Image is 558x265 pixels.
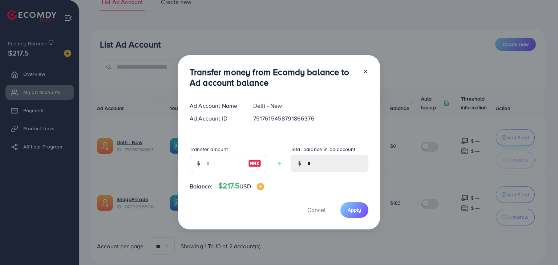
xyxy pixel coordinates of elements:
[218,182,264,191] h4: $217.5
[239,182,251,190] span: USD
[307,206,325,214] span: Cancel
[190,146,228,153] label: Transfer amount
[298,202,335,218] button: Cancel
[247,102,374,110] div: Delfi - New
[248,159,261,168] img: image
[190,67,357,88] h3: Transfer money from Ecomdy balance to Ad account balance
[257,183,264,190] img: image
[291,146,355,153] label: Total balance in ad account
[527,232,553,260] iframe: Chat
[348,206,361,213] span: Apply
[184,114,247,123] div: Ad Account ID
[190,182,213,191] span: Balance:
[340,202,368,218] button: Apply
[184,102,247,110] div: Ad Account Name
[247,114,374,123] div: 7517615458791866376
